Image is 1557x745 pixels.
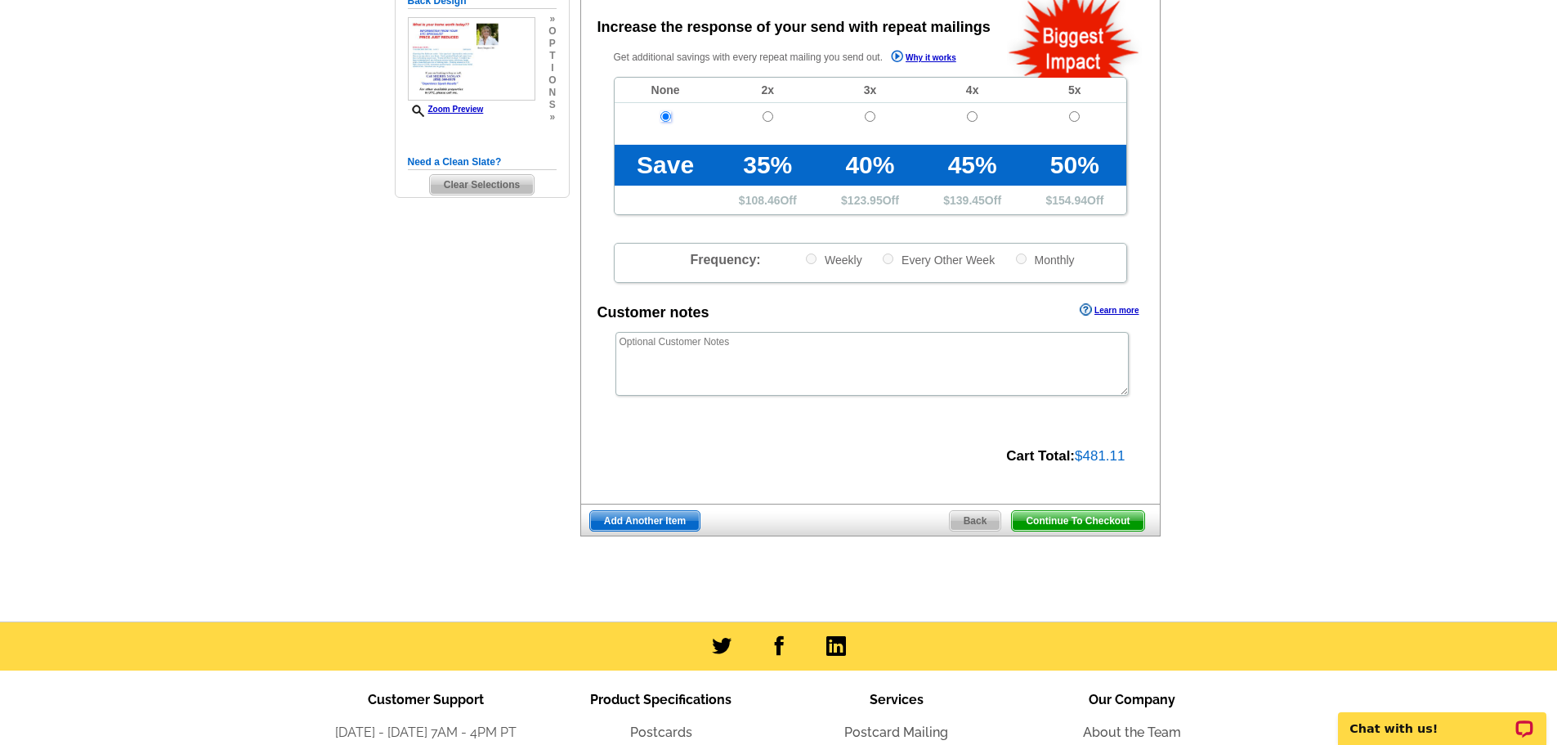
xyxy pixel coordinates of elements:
span: 154.94 [1052,194,1087,207]
td: 3x [819,78,921,103]
iframe: LiveChat chat widget [1327,693,1557,745]
a: Learn more [1080,303,1139,316]
h5: Need a Clean Slate? [408,155,557,170]
span: Clear Selections [430,175,534,195]
div: Customer notes [597,302,709,324]
input: Every Other Week [883,254,893,264]
span: p [548,38,556,50]
td: None [615,78,717,103]
td: 2x [717,78,819,103]
span: Back [950,511,1001,531]
td: 45% [921,145,1023,186]
td: 5x [1023,78,1125,103]
li: [DATE] - [DATE] 7AM - 4PM PT [308,723,544,743]
span: Services [870,692,924,707]
a: Why it works [891,50,956,67]
td: Save [615,145,717,186]
input: Weekly [806,254,817,264]
td: 35% [717,145,819,186]
span: s [548,99,556,111]
span: Product Specifications [590,692,732,707]
span: t [548,50,556,62]
a: Postcards [630,725,692,740]
a: Add Another Item [589,510,700,532]
span: n [548,87,556,99]
span: 139.45 [950,194,985,207]
span: Customer Support [368,692,484,707]
a: Zoom Preview [408,105,484,114]
a: Postcard Mailing [844,725,948,740]
label: Weekly [804,252,862,267]
span: o [548,25,556,38]
td: 4x [921,78,1023,103]
span: Our Company [1089,692,1175,707]
td: $ Off [1023,186,1125,214]
span: » [548,13,556,25]
span: 108.46 [745,194,781,207]
td: $ Off [819,186,921,214]
div: Increase the response of your send with repeat mailings [597,16,991,38]
a: About the Team [1083,725,1181,740]
strong: Cart Total: [1006,448,1075,464]
span: 123.95 [848,194,883,207]
span: o [548,74,556,87]
span: i [548,62,556,74]
td: $ Off [717,186,819,214]
span: $481.11 [1075,448,1125,464]
span: Continue To Checkout [1012,511,1143,531]
span: » [548,111,556,123]
span: Add Another Item [590,511,700,531]
label: Every Other Week [881,252,995,267]
p: Get additional savings with every repeat mailing you send out. [614,48,991,67]
input: Monthly [1016,254,1027,264]
span: Frequency: [690,253,760,267]
label: Monthly [1014,252,1075,267]
td: $ Off [921,186,1023,214]
td: 50% [1023,145,1125,186]
img: small-thumb.jpg [408,17,535,101]
td: 40% [819,145,921,186]
a: Back [949,510,1002,532]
